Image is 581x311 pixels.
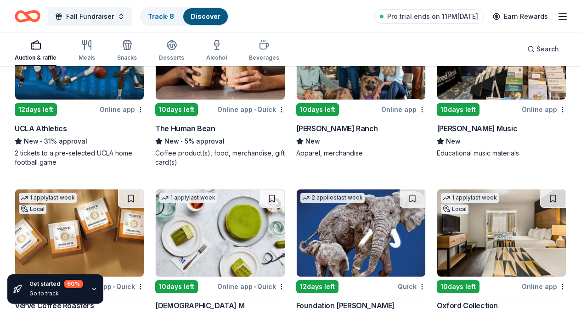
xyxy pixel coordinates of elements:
[24,136,39,147] span: New
[15,123,67,134] div: UCLA Athletics
[15,12,144,167] a: Image for UCLA AthleticsLocal12days leftOnline appUCLA AthleticsNew•31% approval2 tickets to a pr...
[387,11,478,22] span: Pro trial ends on 11PM[DATE]
[181,138,183,145] span: •
[159,193,217,203] div: 1 apply last week
[15,36,56,66] button: Auction & raffle
[19,205,46,214] div: Local
[155,12,285,167] a: Image for The Human Bean2 applieslast week10days leftOnline app•QuickThe Human BeanNew•5% approva...
[300,193,365,203] div: 2 applies last week
[117,36,137,66] button: Snacks
[249,54,279,61] div: Beverages
[254,106,256,113] span: •
[437,189,566,277] img: Image for Oxford Collection
[296,149,426,158] div: Apparel, merchandise
[249,36,279,66] button: Beverages
[29,290,83,297] div: Go to track
[155,123,215,134] div: The Human Bean
[254,283,256,290] span: •
[487,8,553,25] a: Earn Rewards
[155,149,285,167] div: Coffee product(s), food, merchandise, gift card(s)
[297,189,425,277] img: Image for Foundation Michelangelo
[164,136,179,147] span: New
[159,54,184,61] div: Desserts
[140,7,229,26] button: Track· 8Discover
[66,11,114,22] span: Fall Fundraiser
[15,54,56,61] div: Auction & raffle
[155,103,198,116] div: 10 days left
[305,136,320,147] span: New
[15,136,144,147] div: 31% approval
[437,300,498,311] div: Oxford Collection
[437,149,566,158] div: Educational music materials
[79,36,95,66] button: Meals
[100,104,144,115] div: Online app
[48,7,132,26] button: Fall Fundraiser
[441,205,468,214] div: Local
[441,193,499,203] div: 1 apply last week
[437,103,479,116] div: 10 days left
[15,189,144,277] img: Image for Verve Coffee Roasters
[522,104,566,115] div: Online app
[155,280,198,293] div: 10 days left
[15,149,144,167] div: 2 tickets to a pre-selected UCLA home football game
[159,36,184,66] button: Desserts
[217,104,285,115] div: Online app Quick
[520,40,566,58] button: Search
[79,54,95,61] div: Meals
[148,12,174,20] a: Track· 8
[296,12,426,158] a: Image for Kimes Ranch4 applieslast week10days leftOnline app[PERSON_NAME] RanchNewApparel, mercha...
[191,12,220,20] a: Discover
[296,280,338,293] div: 12 days left
[437,123,517,134] div: [PERSON_NAME] Music
[398,281,426,292] div: Quick
[155,300,244,311] div: [DEMOGRAPHIC_DATA] M
[40,138,42,145] span: •
[206,36,227,66] button: Alcohol
[155,136,285,147] div: 5% approval
[117,54,137,61] div: Snacks
[296,123,378,134] div: [PERSON_NAME] Ranch
[296,300,395,311] div: Foundation [PERSON_NAME]
[206,54,227,61] div: Alcohol
[29,280,83,288] div: Get started
[374,9,484,24] a: Pro trial ends on 11PM[DATE]
[437,280,479,293] div: 10 days left
[19,193,77,203] div: 1 apply last week
[156,189,284,277] img: Image for Lady M
[536,44,559,55] span: Search
[296,103,339,116] div: 10 days left
[217,281,285,292] div: Online app Quick
[15,6,40,27] a: Home
[381,104,426,115] div: Online app
[446,136,461,147] span: New
[437,12,566,158] a: Image for Alfred Music2 applieslast week10days leftOnline app[PERSON_NAME] MusicNewEducational mu...
[522,281,566,292] div: Online app
[64,280,83,288] div: 60 %
[15,103,57,116] div: 12 days left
